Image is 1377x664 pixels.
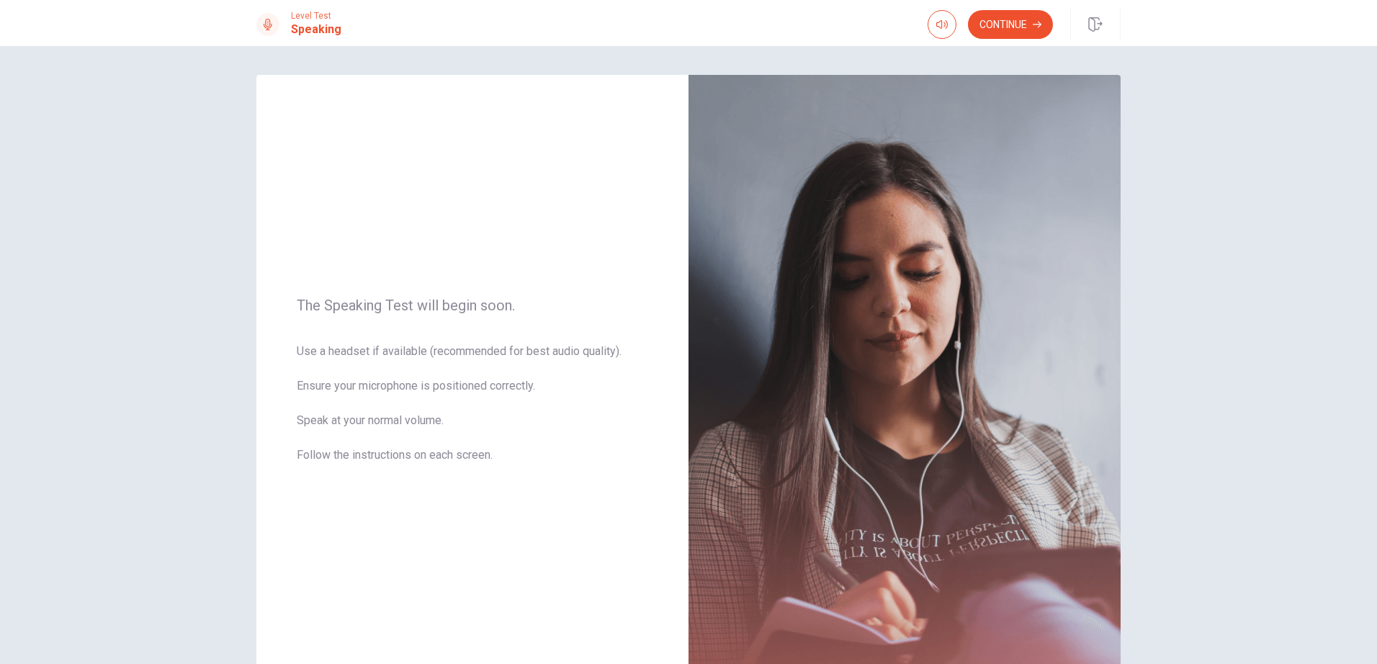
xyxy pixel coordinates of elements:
button: Continue [968,10,1053,39]
span: Use a headset if available (recommended for best audio quality). Ensure your microphone is positi... [297,343,648,481]
span: The Speaking Test will begin soon. [297,297,648,314]
span: Level Test [291,11,341,21]
h1: Speaking [291,21,341,38]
